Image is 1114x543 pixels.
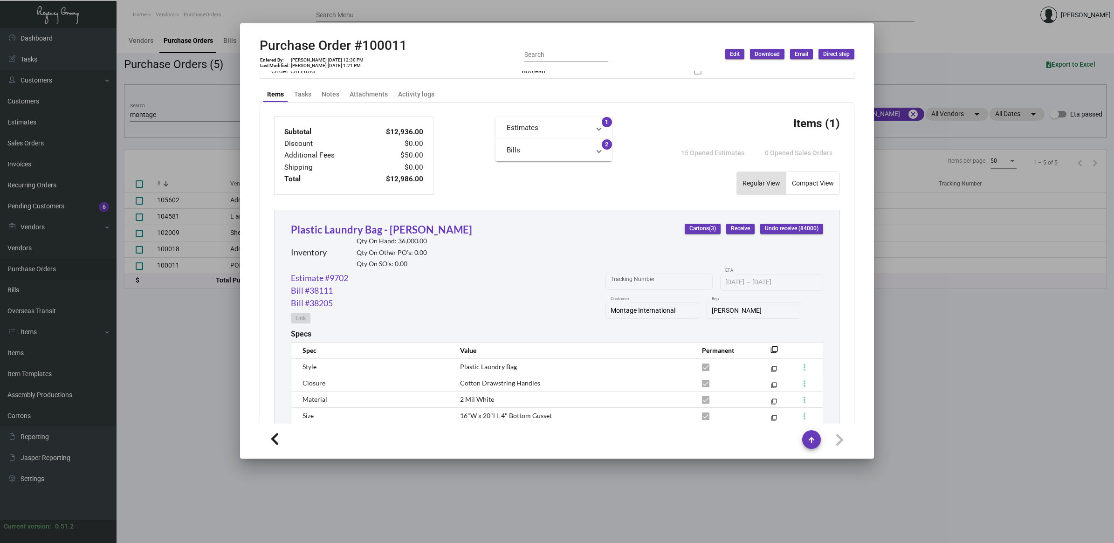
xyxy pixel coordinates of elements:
td: $0.00 [364,162,424,173]
span: Order On Hold [271,67,315,75]
button: Download [750,49,784,59]
td: Shipping [284,162,364,173]
div: Notes [322,89,339,99]
input: End date [752,279,797,286]
button: Email [790,49,813,59]
span: Cotton Drawstring Handles [460,379,540,387]
td: Additional Fees [284,150,364,161]
div: Tasks [294,89,311,99]
div: Activity logs [398,89,434,99]
a: Plastic Laundry Bag - [PERSON_NAME] [291,223,472,236]
button: 15 Opened Estimates [674,144,752,161]
h2: Purchase Order #100011 [260,38,407,54]
td: [PERSON_NAME] [DATE] 12:30 PM [290,57,364,63]
mat-expansion-panel-header: Bills [495,139,612,161]
span: 2 Mil White [460,395,494,403]
button: Receive [726,224,755,234]
span: Link [296,315,306,323]
span: Cartons [689,225,716,233]
span: 0 Opened Sales Orders [765,149,832,157]
th: Spec [291,342,451,358]
button: Edit [725,49,744,59]
div: Attachments [350,89,388,99]
button: Compact View [786,172,839,194]
h2: Qty On Hand: 36,000.00 [357,237,427,245]
td: Entered By: [260,57,290,63]
span: Style [303,363,316,371]
span: 15 Opened Estimates [681,149,744,157]
th: Value [451,342,693,358]
div: Items [267,89,284,99]
span: Receive [731,225,750,233]
span: Material [303,395,327,403]
button: Regular View [737,172,786,194]
button: 0 Opened Sales Orders [757,144,840,161]
h2: Qty On Other PO’s: 0.00 [357,249,427,257]
mat-icon: filter_none [771,400,777,406]
button: Direct ship [818,49,854,59]
h3: Items (1) [793,117,840,130]
mat-icon: filter_none [771,368,777,374]
button: Link [291,313,310,323]
th: Permanent [693,342,756,358]
h2: Qty On SO’s: 0.00 [357,260,427,268]
span: Closure [303,379,325,387]
mat-icon: filter_none [770,349,778,356]
span: Download [755,50,780,58]
button: Undo receive (84000) [760,224,823,234]
span: (3) [709,226,716,232]
span: Email [795,50,808,58]
h2: Inventory [291,247,327,258]
mat-panel-title: Bills [507,145,590,156]
a: Bill #38205 [291,297,333,309]
mat-panel-title: Estimates [507,123,590,133]
span: Edit [730,50,740,58]
td: Discount [284,138,364,150]
a: Estimate #9702 [291,272,348,284]
span: Direct ship [823,50,850,58]
span: – [746,279,750,286]
a: Bill #38111 [291,284,333,297]
mat-icon: filter_none [771,384,777,390]
mat-icon: filter_none [771,417,777,423]
span: Boolean [522,67,545,75]
td: $12,936.00 [364,126,424,138]
td: Subtotal [284,126,364,138]
h2: Specs [291,330,311,338]
td: $50.00 [364,150,424,161]
span: Undo receive (84000) [765,225,818,233]
span: Plastic Laundry Bag [460,363,517,371]
div: Current version: [4,522,51,531]
td: $0.00 [364,138,424,150]
mat-expansion-panel-header: Estimates [495,117,612,139]
td: Total [284,173,364,185]
div: 0.51.2 [55,522,74,531]
input: Start date [725,279,744,286]
span: Size [303,412,314,419]
td: Last Modified: [260,63,290,69]
button: Cartons(3) [685,224,721,234]
td: [PERSON_NAME] [DATE] 1:21 PM [290,63,364,69]
span: 16"W x 20"H, 4" Bottom Gusset [460,412,552,419]
td: $12,986.00 [364,173,424,185]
